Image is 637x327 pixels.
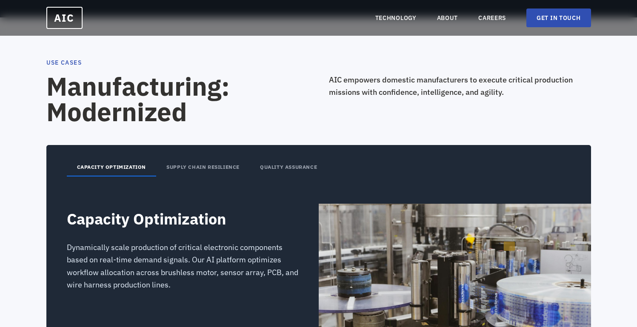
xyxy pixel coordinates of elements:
[67,210,298,227] h3: Capacity Optimization
[526,9,591,27] a: GET IN TOUCH
[46,58,591,67] div: USE CASES
[478,14,506,22] a: CAREERS
[156,159,250,176] button: SUPPLY CHAIN RESILIENCE
[67,241,298,291] p: Dynamically scale production of critical electronic components based on real-time demand signals....
[46,74,309,125] h2: Manufacturing: Modernized
[437,14,458,22] a: ABOUT
[250,159,327,176] button: QUALITY ASSURANCE
[46,7,83,29] a: AIC
[375,14,417,22] a: TECHNOLOGY
[329,74,591,99] p: AIC empowers domestic manufacturers to execute critical production missions with confidence, inte...
[67,159,157,176] button: CAPACITY OPTIMIZATION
